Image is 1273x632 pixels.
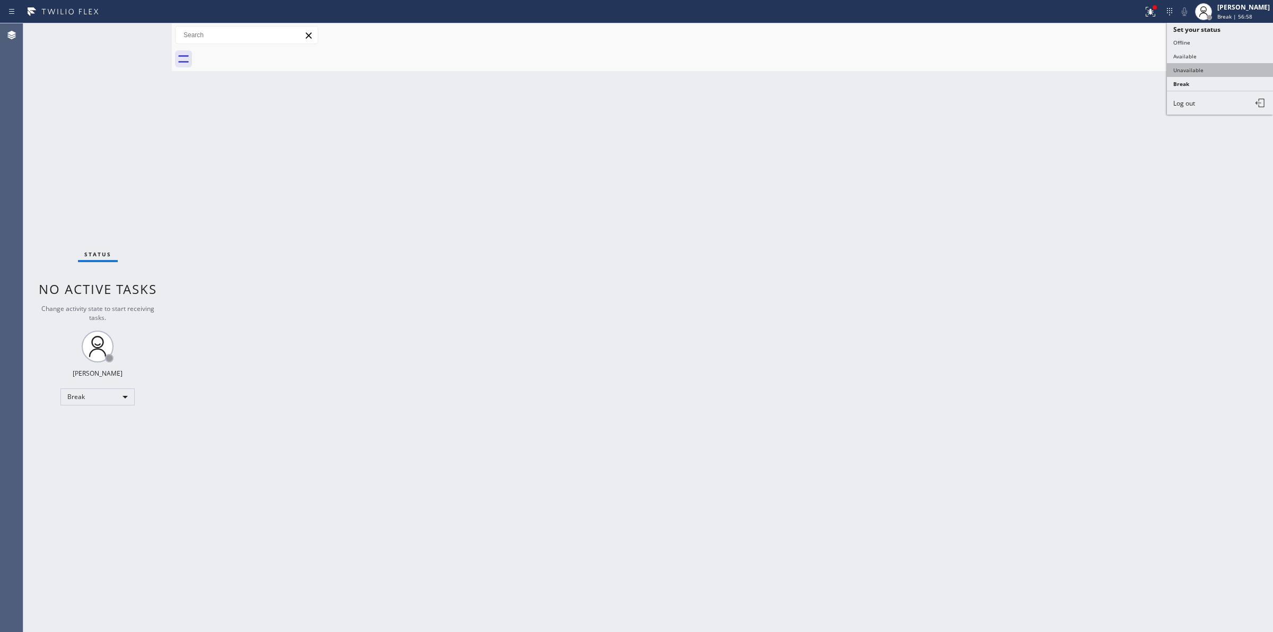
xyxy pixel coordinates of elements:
[1177,4,1192,19] button: Mute
[176,27,318,44] input: Search
[1217,13,1252,20] span: Break | 56:58
[73,369,123,378] div: [PERSON_NAME]
[60,388,135,405] div: Break
[39,280,157,298] span: No active tasks
[41,304,154,322] span: Change activity state to start receiving tasks.
[84,250,111,258] span: Status
[1217,3,1270,12] div: [PERSON_NAME]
